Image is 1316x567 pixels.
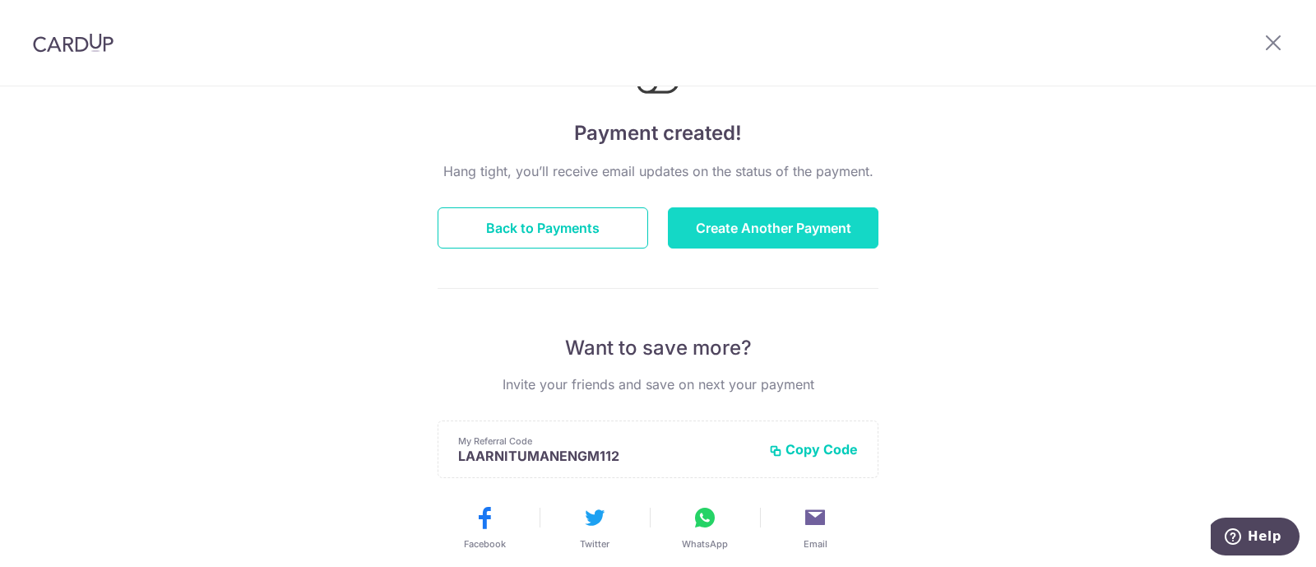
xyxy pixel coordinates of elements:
span: Twitter [580,537,609,551]
button: Back to Payments [438,207,648,249]
h4: Payment created! [438,119,878,148]
span: WhatsApp [682,537,728,551]
button: Create Another Payment [668,207,878,249]
p: Invite your friends and save on next your payment [438,374,878,394]
span: Email [804,537,827,551]
p: LAARNITUMANENGM112 [458,448,756,464]
p: Want to save more? [438,335,878,361]
img: CardUp [33,33,114,53]
button: Facebook [436,504,533,551]
iframe: Opens a widget where you can find more information [1211,518,1300,559]
button: Copy Code [769,441,858,458]
button: Twitter [546,504,643,551]
button: Email [767,504,864,551]
p: My Referral Code [458,435,756,448]
button: WhatsApp [656,504,753,551]
p: Hang tight, you’ll receive email updates on the status of the payment. [438,161,878,181]
span: Facebook [464,537,506,551]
